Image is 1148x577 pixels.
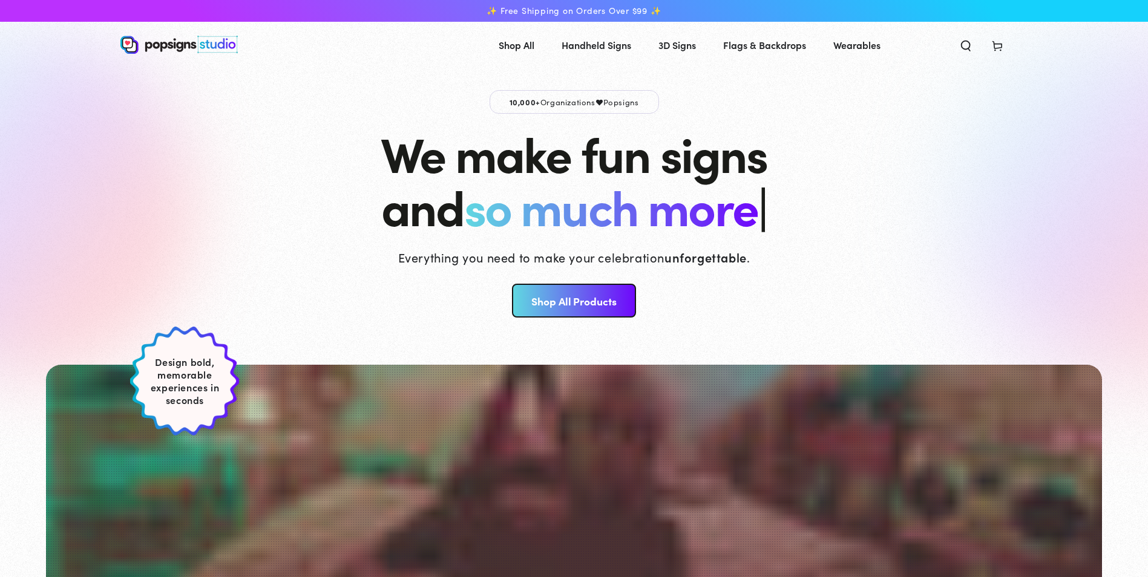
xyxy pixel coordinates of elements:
strong: unforgettable [664,249,747,266]
span: Wearables [833,36,881,54]
img: Popsigns Studio [120,36,238,54]
a: Flags & Backdrops [714,29,815,61]
span: ✨ Free Shipping on Orders Over $99 ✨ [487,5,661,16]
span: Shop All [499,36,534,54]
a: 3D Signs [649,29,705,61]
p: Organizations Popsigns [490,90,659,114]
span: 3D Signs [658,36,696,54]
h1: We make fun signs and [381,126,767,232]
a: Shop All Products [512,284,636,318]
a: Shop All [490,29,543,61]
span: 10,000+ [510,96,540,107]
span: so much more [464,172,758,239]
summary: Search our site [950,31,982,58]
span: | [758,171,767,240]
span: Flags & Backdrops [723,36,806,54]
span: Handheld Signs [562,36,631,54]
p: Everything you need to make your celebration . [398,249,750,266]
a: Handheld Signs [553,29,640,61]
a: Wearables [824,29,890,61]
